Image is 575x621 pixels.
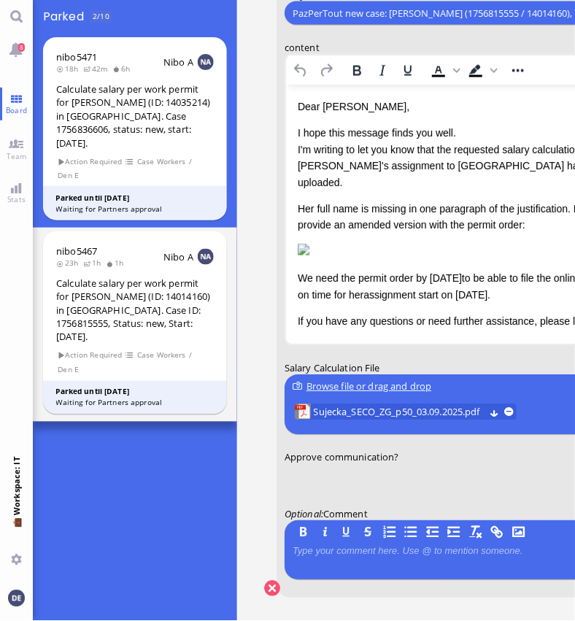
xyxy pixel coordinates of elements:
[198,54,214,70] img: NA
[58,350,123,362] span: Action Required
[163,250,193,263] span: Nibo A
[314,405,485,421] span: Sujecka_SECO_ZG_p50_03.09.2025.pdf
[285,363,380,376] span: Salary Calculation File
[56,387,215,398] div: Parked until [DATE]
[285,508,323,521] em: :
[360,525,376,541] button: S
[56,63,83,74] span: 18h
[83,63,112,74] span: 42m
[93,11,97,21] span: 2
[56,398,215,409] div: Waiting for Partners approval
[198,249,214,265] img: NA
[295,405,517,421] lob-view: Sujecka_SECO_ZG_p50_03.09.2025.pdf
[18,43,25,52] span: 8
[285,508,321,521] span: Optional
[314,405,485,421] a: View Sujecka_SECO_ZG_p50_03.09.2025.pdf
[137,350,187,362] span: Case Workers
[288,61,313,81] button: Undo
[285,41,320,54] span: content
[506,61,530,81] button: Reveal or hide additional toolbar items
[56,50,97,63] a: nibo5471
[58,169,80,182] span: Den E
[11,516,22,549] span: 💼 Workspace: IT
[4,194,29,204] span: Stats
[463,61,500,81] div: Background color Black
[58,364,80,377] span: Den E
[43,8,88,25] span: Parked
[296,525,312,541] button: B
[339,525,355,541] button: U
[344,61,369,81] button: Bold
[3,151,31,161] span: Team
[137,155,187,168] span: Case Workers
[264,581,280,597] button: Cancel
[188,155,193,168] span: /
[112,63,135,74] span: 6h
[56,204,215,215] div: Waiting for Partners approval
[56,258,83,268] span: 23h
[285,451,399,464] span: Approve communication?
[395,61,420,81] button: Underline
[97,11,109,21] span: /10
[295,405,311,421] img: Sujecka_SECO_ZG_p50_03.09.2025.pdf
[317,525,333,541] button: I
[56,244,97,258] a: nibo5467
[2,105,31,115] span: Board
[58,155,123,168] span: Action Required
[8,590,24,606] img: You
[56,193,215,204] div: Parked until [DATE]
[314,61,339,81] button: Redo
[426,61,463,81] div: Text color Black
[106,258,128,268] span: 1h
[56,82,214,150] div: Calculate salary per work permit for [PERSON_NAME] (ID: 14035214) in [GEOGRAPHIC_DATA]. Case 1756...
[56,277,214,344] div: Calculate salary per work permit for [PERSON_NAME] (ID: 14014160) in [GEOGRAPHIC_DATA]. Case ID: ...
[188,350,193,362] span: /
[504,408,514,417] button: remove
[490,408,499,417] button: Download Sujecka_SECO_ZG_p50_03.09.2025.pdf
[83,258,106,268] span: 1h
[163,55,193,69] span: Nibo A
[323,508,368,521] span: Comment
[370,61,395,81] button: Italic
